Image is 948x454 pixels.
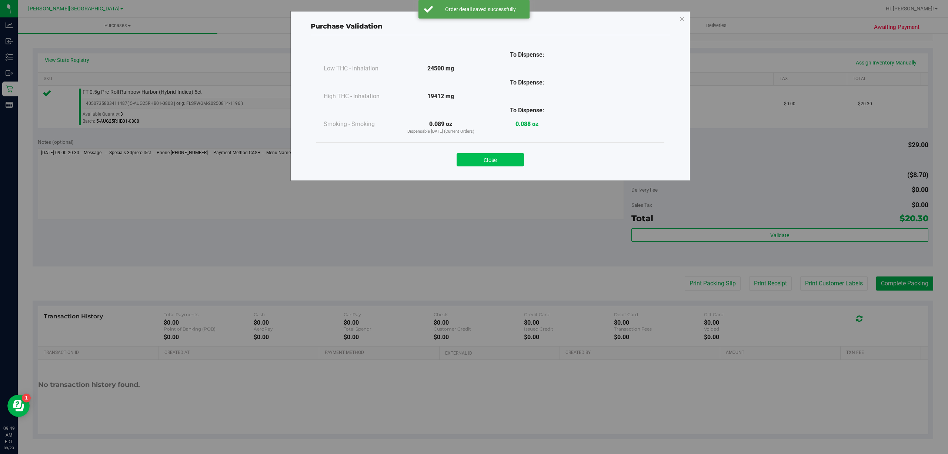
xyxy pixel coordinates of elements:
strong: 0.088 oz [515,120,538,127]
div: 0.089 oz [398,120,484,135]
div: Smoking - Smoking [324,120,398,129]
div: To Dispense: [484,106,570,115]
div: Order detail saved successfully [437,6,524,13]
span: Purchase Validation [311,22,383,30]
div: Low THC - Inhalation [324,64,398,73]
div: High THC - Inhalation [324,92,398,101]
div: 19412 mg [398,92,484,101]
iframe: Resource center [7,395,30,417]
div: To Dispense: [484,50,570,59]
div: To Dispense: [484,78,570,87]
p: Dispensable [DATE] (Current Orders) [398,129,484,135]
button: Close [457,153,524,166]
div: 24500 mg [398,64,484,73]
iframe: Resource center unread badge [22,394,31,402]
